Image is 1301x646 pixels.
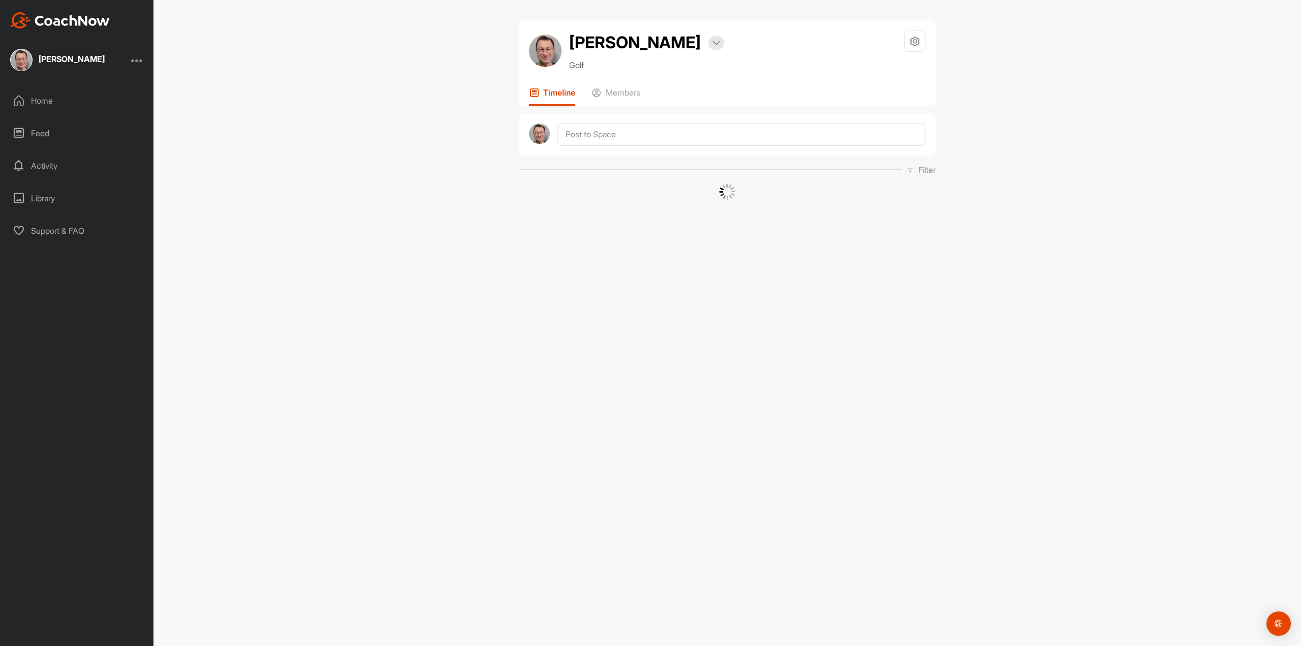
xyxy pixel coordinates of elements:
p: Members [606,87,640,98]
img: arrow-down [713,41,720,46]
img: G6gVgL6ErOh57ABN0eRmCEwV0I4iEi4d8EwaPGI0tHgoAbU4EAHFLEQAh+QQFCgALACwIAA4AGAASAAAEbHDJSesaOCdk+8xg... [719,183,735,200]
div: Feed [6,120,149,146]
img: square_a0de5fb1209fa4aaf292d644d847eda0.jpg [10,49,33,71]
div: Open Intercom Messenger [1266,611,1291,636]
img: CoachNow [10,12,110,28]
img: avatar [529,124,550,144]
h2: [PERSON_NAME] [569,30,701,55]
p: Timeline [543,87,575,98]
p: Golf [569,59,724,71]
img: avatar [529,35,562,67]
div: Library [6,186,149,211]
div: Home [6,88,149,113]
div: Support & FAQ [6,218,149,243]
div: Activity [6,153,149,178]
div: [PERSON_NAME] [39,55,105,63]
p: Filter [918,164,936,176]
